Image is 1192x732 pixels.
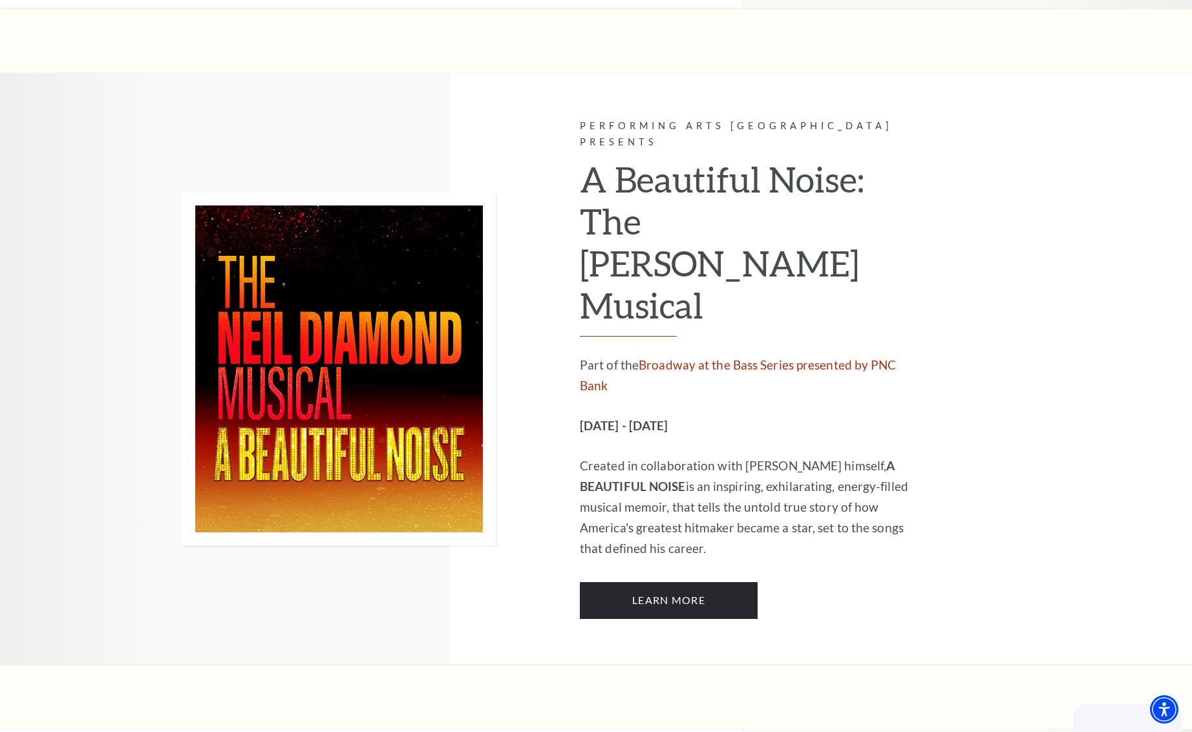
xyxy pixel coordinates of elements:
p: Performing Arts [GEOGRAPHIC_DATA] Presents [580,118,926,151]
p: Created in collaboration with [PERSON_NAME] himself, is an inspiring, exhilarating, energy-filled... [580,455,926,559]
a: Broadway at the Bass Series presented by PNC Bank [580,357,897,393]
img: Performing Arts Fort Worth Presents [182,193,496,545]
h2: A Beautiful Noise: The [PERSON_NAME] Musical [580,158,926,337]
div: Accessibility Menu [1150,695,1178,724]
strong: [DATE] - [DATE] [580,418,668,433]
strong: A BEAUTIFUL NOISE [580,458,895,494]
p: Part of the [580,355,926,396]
a: Learn More A Beautiful Noise: The Neil Diamond Musical [580,582,758,618]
